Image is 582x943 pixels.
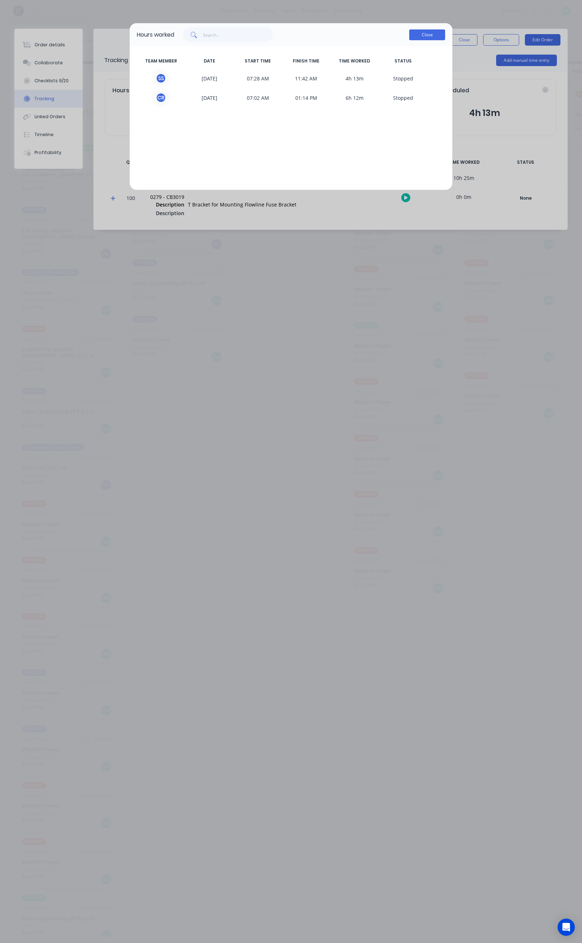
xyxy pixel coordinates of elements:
[558,919,575,936] div: Open Intercom Messenger
[331,92,379,103] span: 6h 12m
[185,73,234,84] span: [DATE]
[379,92,427,103] span: S topped
[156,73,166,84] div: S S
[282,92,331,103] span: 01:14 PM
[234,58,282,64] span: START TIME
[331,58,379,64] span: TIME WORKED
[282,58,331,64] span: FINISH TIME
[234,73,282,84] span: 07:28 AM
[379,73,427,84] span: S topped
[137,31,174,39] div: Hours worked
[234,92,282,103] span: 07:02 AM
[185,58,234,64] span: DATE
[331,73,379,84] span: 4h 13m
[203,28,273,42] input: Search...
[379,58,427,64] span: STATUS
[185,92,234,103] span: [DATE]
[137,58,185,64] span: TEAM MEMBER
[156,92,166,103] div: C R
[282,73,331,84] span: 11:42 AM
[409,29,445,40] button: Close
